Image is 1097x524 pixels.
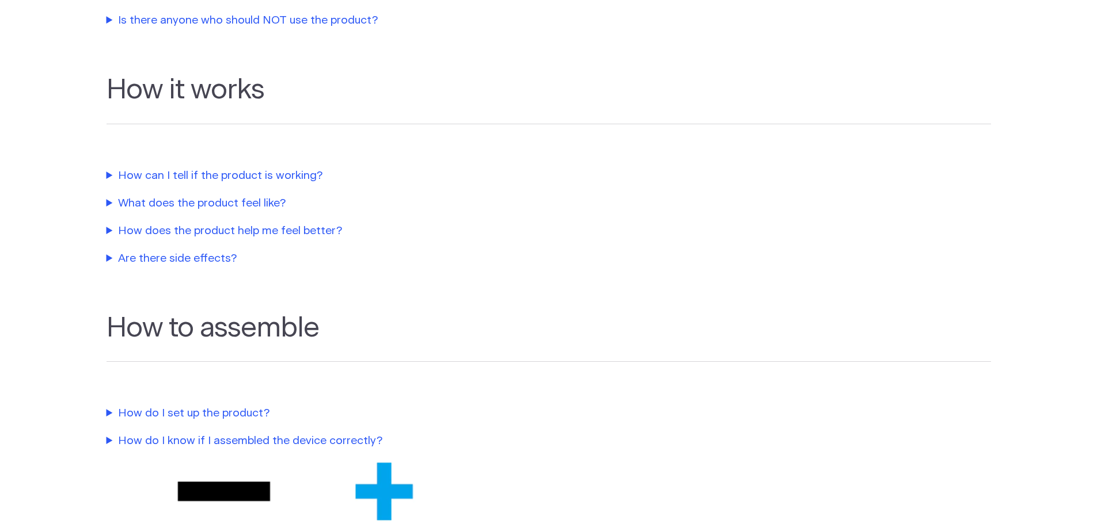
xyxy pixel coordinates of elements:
summary: How do I set up the product? [107,406,631,422]
summary: How do I know if I assembled the device correctly? [107,433,631,450]
summary: How does the product help me feel better? [107,223,631,240]
summary: Are there side effects? [107,251,631,267]
h2: How to assemble [107,312,991,362]
h2: How it works [107,74,991,124]
summary: How can I tell if the product is working? [107,168,631,185]
summary: Is there anyone who should NOT use the product? [107,13,631,29]
summary: What does the product feel like? [107,196,631,212]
